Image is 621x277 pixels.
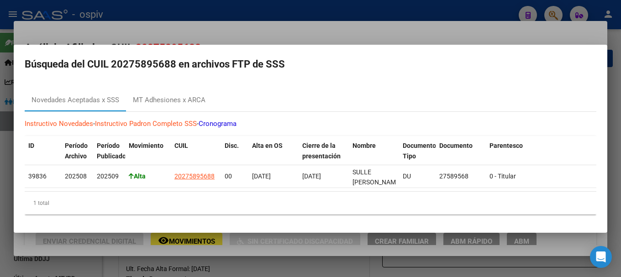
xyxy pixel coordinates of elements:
span: Movimiento [129,142,163,149]
span: Nombre [353,142,376,149]
span: 202509 [97,172,119,180]
datatable-header-cell: Nombre [349,136,399,176]
span: 0 - Titular [489,172,516,180]
span: Disc. [225,142,239,149]
p: - - [25,119,596,129]
span: Período Publicado [97,142,126,160]
span: Documento Tipo [403,142,436,160]
div: 27589568 [439,171,482,182]
datatable-header-cell: Documento Tipo [399,136,436,176]
strong: Alta [129,172,146,180]
a: Instructivo Novedades [25,120,93,128]
span: Cierre de la presentación [302,142,341,160]
span: [DATE] [302,172,321,180]
span: Parentesco [489,142,523,149]
div: 1 total [25,192,596,214]
datatable-header-cell: Disc. [221,136,248,176]
span: SULLE [PERSON_NAME] [353,168,401,186]
div: DU [403,171,432,182]
datatable-header-cell: Cierre de la presentación [299,136,349,176]
span: 20275895688 [174,172,215,180]
div: Novedades Aceptadas x SSS [32,95,119,105]
div: 00 [225,171,245,182]
datatable-header-cell: Parentesco [486,136,595,176]
datatable-header-cell: Documento [436,136,486,176]
datatable-header-cell: ID [25,136,61,176]
span: Documento [439,142,473,149]
div: MT Adhesiones x ARCA [133,95,205,105]
span: [DATE] [252,172,271,180]
datatable-header-cell: CUIL [171,136,221,176]
span: CUIL [174,142,188,149]
datatable-header-cell: Período Publicado [93,136,125,176]
datatable-header-cell: Movimiento [125,136,171,176]
span: 202508 [65,172,87,180]
a: Instructivo Padron Completo SSS [95,120,197,128]
span: Alta en OS [252,142,283,149]
span: Período Archivo [65,142,88,160]
a: Cronograma [199,120,237,128]
datatable-header-cell: Alta en OS [248,136,299,176]
span: 39836 [28,172,47,180]
span: ID [28,142,34,149]
h2: Búsqueda del CUIL 20275895688 en archivos FTP de SSS [25,56,596,73]
datatable-header-cell: Período Archivo [61,136,93,176]
div: Open Intercom Messenger [590,246,612,268]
